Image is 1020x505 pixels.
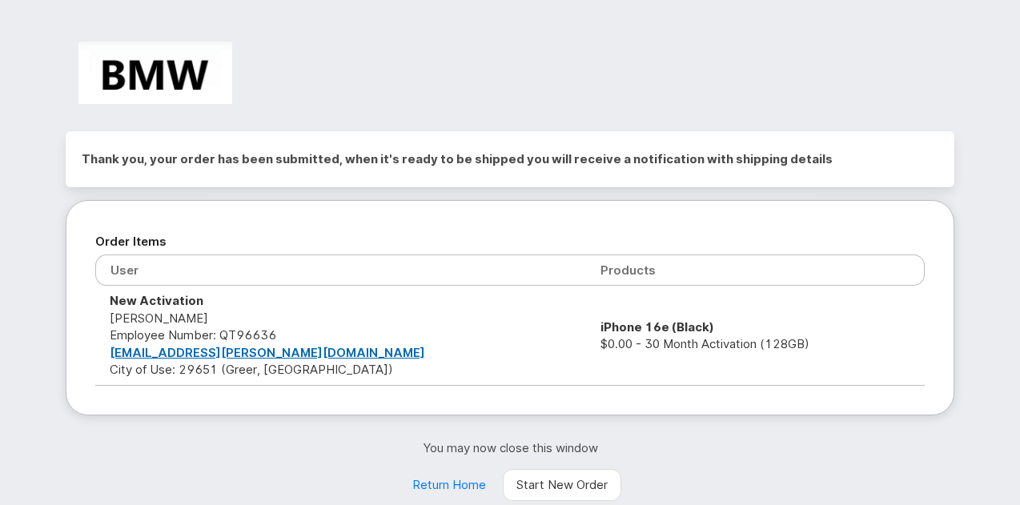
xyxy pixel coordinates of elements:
[399,469,500,501] a: Return Home
[95,286,586,385] td: [PERSON_NAME] City of Use: 29651 (Greer, [GEOGRAPHIC_DATA])
[66,439,954,456] p: You may now close this window
[95,255,586,286] th: User
[110,293,203,308] strong: New Activation
[82,147,938,171] h2: Thank you, your order has been submitted, when it's ready to be shipped you will receive a notifi...
[503,469,621,501] a: Start New Order
[95,230,925,254] h2: Order Items
[110,345,425,360] a: [EMAIL_ADDRESS][PERSON_NAME][DOMAIN_NAME]
[586,286,925,385] td: $0.00 - 30 Month Activation (128GB)
[586,255,925,286] th: Products
[110,327,276,343] span: Employee Number: QT96636
[78,42,232,104] img: BMW Manufacturing Co LLC
[600,319,714,335] strong: iPhone 16e (Black)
